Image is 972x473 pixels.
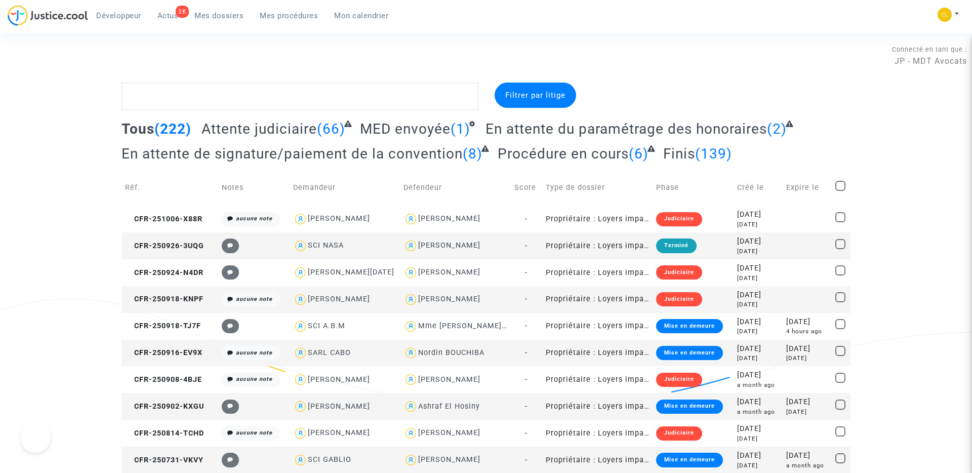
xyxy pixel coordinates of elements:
[737,300,779,309] div: [DATE]
[125,456,204,464] span: CFR-250731-VKVY
[542,170,653,206] td: Type de dossier
[786,343,828,354] div: [DATE]
[121,145,463,162] span: En attente de signature/paiement de la convention
[463,145,482,162] span: (8)
[418,295,480,303] div: [PERSON_NAME]
[418,455,480,464] div: [PERSON_NAME]
[403,265,418,280] img: icon-user.svg
[125,242,204,250] span: CFR-250926-3UQG
[400,170,510,206] td: Defendeur
[542,366,653,393] td: Propriétaire : Loyers impayés/Charges impayées
[451,121,470,137] span: (1)
[525,456,528,464] span: -
[663,145,695,162] span: Finis
[418,375,480,384] div: [PERSON_NAME]
[317,121,345,137] span: (66)
[892,46,967,53] span: Connecté en tant que :
[236,429,272,436] i: aucune note
[525,215,528,223] span: -
[656,239,697,253] div: Terminé
[236,296,272,302] i: aucune note
[293,239,308,253] img: icon-user.svg
[403,212,418,226] img: icon-user.svg
[525,268,528,277] span: -
[656,212,702,226] div: Judiciaire
[125,215,202,223] span: CFR-251006-X88R
[737,274,779,283] div: [DATE]
[525,402,528,411] span: -
[542,420,653,447] td: Propriétaire : Loyers impayés/Charges impayées
[656,426,702,441] div: Judiciaire
[485,121,767,137] span: En attente du paramétrage des honoraires
[656,292,702,306] div: Judiciaire
[154,121,191,137] span: (222)
[293,346,308,361] img: icon-user.svg
[236,215,272,222] i: aucune note
[498,145,629,162] span: Procédure en cours
[88,8,149,23] a: Développeur
[525,375,528,384] span: -
[8,5,88,26] img: jc-logo.svg
[308,322,345,330] div: SCI A.B.M
[542,286,653,313] td: Propriétaire : Loyers impayés/Charges impayées
[656,265,702,280] div: Judiciaire
[290,170,400,206] td: Demandeur
[403,453,418,467] img: icon-user.svg
[403,239,418,253] img: icon-user.svg
[786,408,828,416] div: [DATE]
[525,429,528,438] span: -
[542,232,653,259] td: Propriétaire : Loyers impayés/Charges impayées
[525,322,528,330] span: -
[293,265,308,280] img: icon-user.svg
[96,11,141,20] span: Développeur
[252,8,326,23] a: Mes procédures
[767,121,787,137] span: (2)
[737,290,779,301] div: [DATE]
[737,209,779,220] div: [DATE]
[737,236,779,247] div: [DATE]
[308,455,351,464] div: SCI GABLIO
[737,381,779,389] div: a month ago
[125,348,202,357] span: CFR-250916-EV9X
[149,8,187,23] a: 2KActus
[186,8,252,23] a: Mes dossiers
[334,11,388,20] span: Mon calendrier
[737,343,779,354] div: [DATE]
[786,450,828,461] div: [DATE]
[737,435,779,443] div: [DATE]
[938,8,952,22] img: f0b917ab549025eb3af43f3c4438ad5d
[656,453,723,467] div: Mise en demeure
[525,295,528,303] span: -
[525,348,528,357] span: -
[125,268,204,277] span: CFR-250924-N4DR
[403,346,418,361] img: icon-user.svg
[418,348,484,357] div: Nordin BOUCHIBA
[125,375,202,384] span: CFR-250908-4BJE
[157,11,179,20] span: Actus
[308,295,370,303] div: [PERSON_NAME]
[737,370,779,381] div: [DATE]
[695,145,732,162] span: (139)
[418,214,480,223] div: [PERSON_NAME]
[125,322,201,330] span: CFR-250918-TJ7F
[418,428,480,437] div: [PERSON_NAME]
[737,397,779,408] div: [DATE]
[360,121,451,137] span: MED envoyée
[125,429,204,438] span: CFR-250814-TCHD
[308,428,370,437] div: [PERSON_NAME]
[326,8,396,23] a: Mon calendrier
[629,145,649,162] span: (6)
[418,241,480,250] div: [PERSON_NAME]
[293,292,308,307] img: icon-user.svg
[737,317,779,328] div: [DATE]
[293,453,308,467] img: icon-user.svg
[786,354,828,363] div: [DATE]
[308,241,344,250] div: SCI NASA
[403,372,418,387] img: icon-user.svg
[308,402,370,411] div: [PERSON_NAME]
[542,259,653,286] td: Propriétaire : Loyers impayés/Charges impayées
[418,322,566,330] div: Mme [PERSON_NAME] [PERSON_NAME]
[293,399,308,414] img: icon-user.svg
[236,376,272,382] i: aucune note
[260,11,318,20] span: Mes procédures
